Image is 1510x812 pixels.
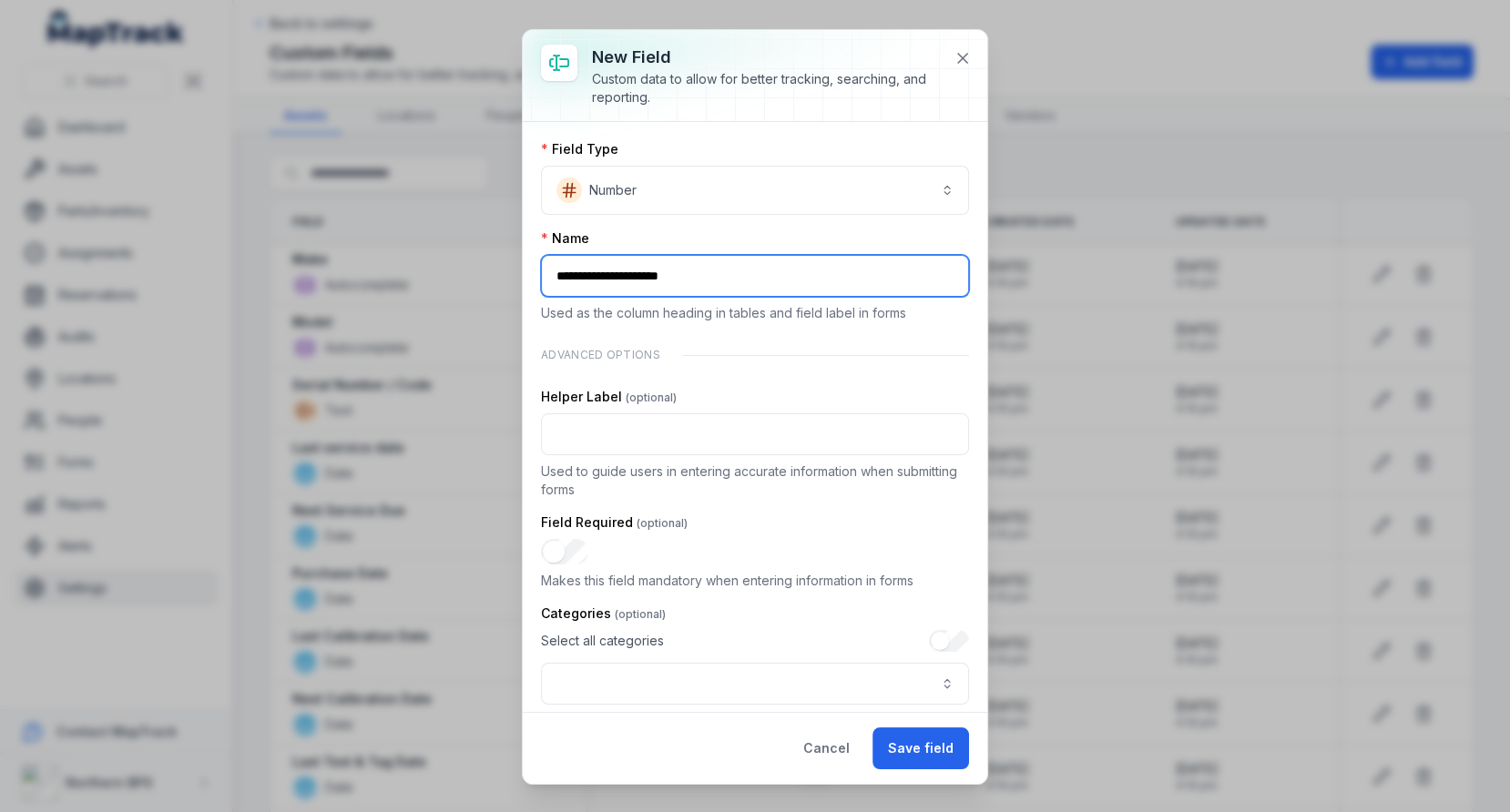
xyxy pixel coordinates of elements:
div: :rhi:-form-item-label [541,630,969,705]
button: Number [541,166,969,215]
input: :rgq:-form-item-label [541,413,969,455]
input: :rgo:-form-item-label [541,255,969,297]
label: Field Type [541,140,618,158]
label: Field Required [541,513,688,532]
label: Name [541,229,589,248]
label: Helper Label [541,388,677,406]
label: Categories [541,604,666,623]
button: Cancel [788,727,865,769]
h3: New field [592,45,940,70]
p: Makes this field mandatory when entering information in forms [541,572,969,590]
p: Used to guide users in entering accurate information when submitting forms [541,462,969,499]
div: Advanced Options [541,337,969,373]
p: Used as the column heading in tables and field label in forms [541,304,969,322]
div: Custom data to allow for better tracking, searching, and reporting. [592,70,940,107]
button: Save field [872,727,969,769]
input: :rgr:-form-item-label [541,539,588,564]
span: Select all categories [541,632,664,650]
